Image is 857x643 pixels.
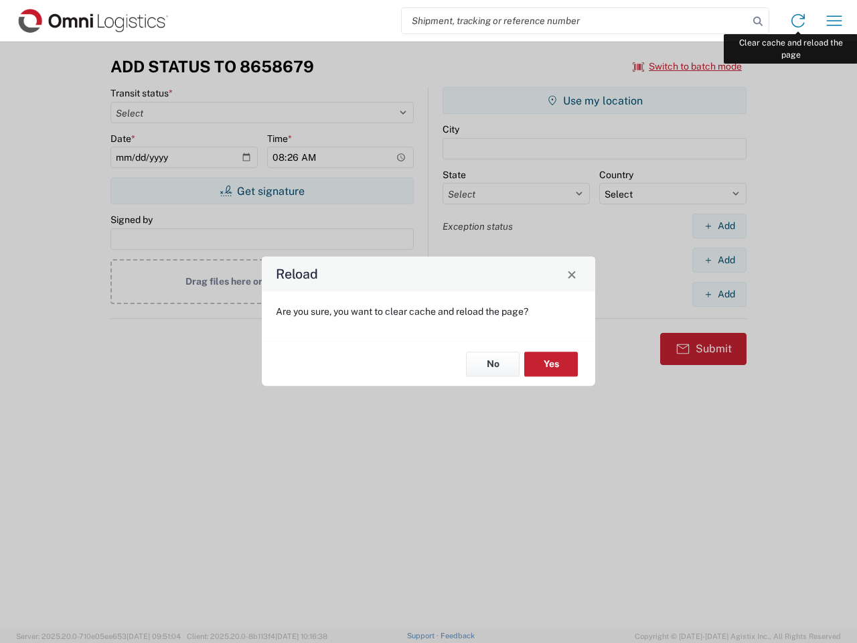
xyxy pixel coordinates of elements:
h4: Reload [276,265,318,284]
button: Yes [524,352,578,376]
button: Close [562,265,581,283]
input: Shipment, tracking or reference number [402,8,749,33]
button: No [466,352,520,376]
p: Are you sure, you want to clear cache and reload the page? [276,305,581,317]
